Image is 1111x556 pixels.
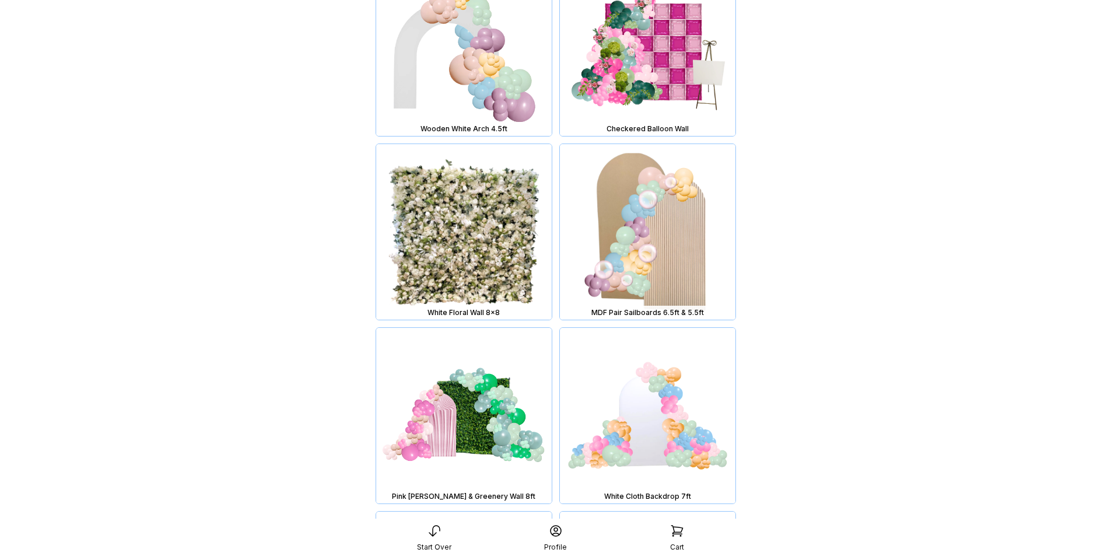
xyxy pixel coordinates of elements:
img: White Floral Wall 8x8 [376,144,552,320]
img: Pink Chiara & Greenery Wall 8ft [376,328,552,503]
div: Profile [544,543,567,552]
div: Checkered Balloon Wall [562,124,733,134]
img: MDF Pair Sailboards 6.5ft & 5.5ft [560,144,735,320]
div: Cart [670,543,684,552]
div: White Cloth Backdrop 7ft [562,492,733,501]
div: MDF Pair Sailboards 6.5ft & 5.5ft [562,308,733,317]
div: Pink [PERSON_NAME] & Greenery Wall 8ft [378,492,549,501]
img: White Cloth Backdrop 7ft [560,328,735,503]
div: Wooden White Arch 4.5ft [378,124,549,134]
div: Start Over [417,543,451,552]
div: White Floral Wall 8x8 [378,308,549,317]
